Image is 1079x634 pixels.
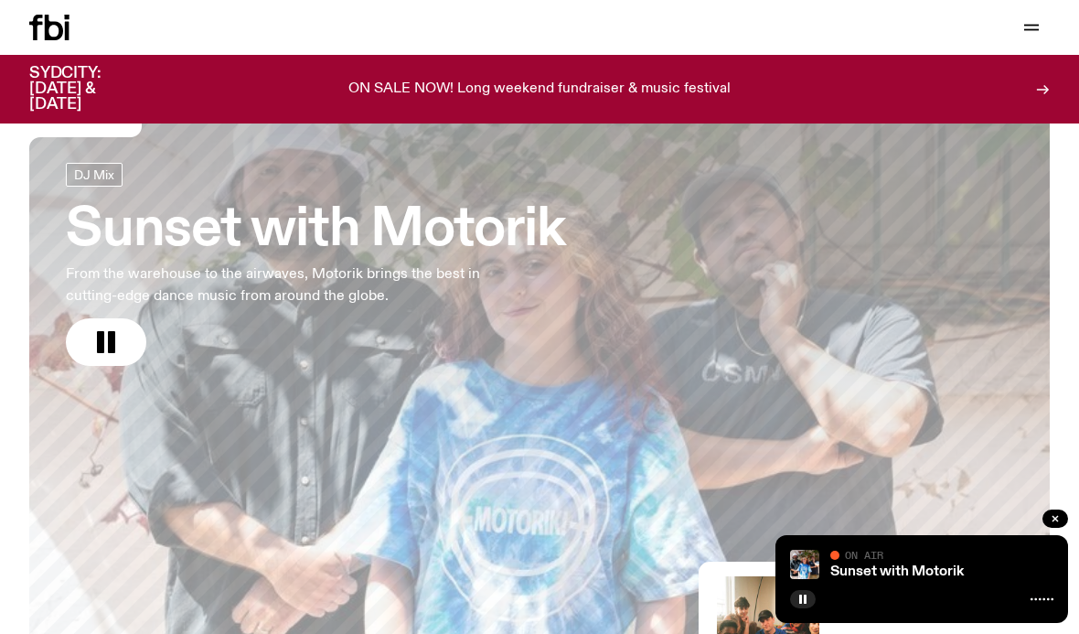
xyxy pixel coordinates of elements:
[74,167,114,181] span: DJ Mix
[348,81,731,98] p: ON SALE NOW! Long weekend fundraiser & music festival
[66,263,534,307] p: From the warehouse to the airwaves, Motorik brings the best in cutting-edge dance music from arou...
[66,205,564,256] h3: Sunset with Motorik
[790,550,819,579] img: Andrew, Reenie, and Pat stand in a row, smiling at the camera, in dappled light with a vine leafe...
[845,549,883,561] span: On Air
[830,564,964,579] a: Sunset with Motorik
[29,66,146,113] h3: SYDCITY: [DATE] & [DATE]
[66,163,564,366] a: Sunset with MotorikFrom the warehouse to the airwaves, Motorik brings the best in cutting-edge da...
[66,163,123,187] a: DJ Mix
